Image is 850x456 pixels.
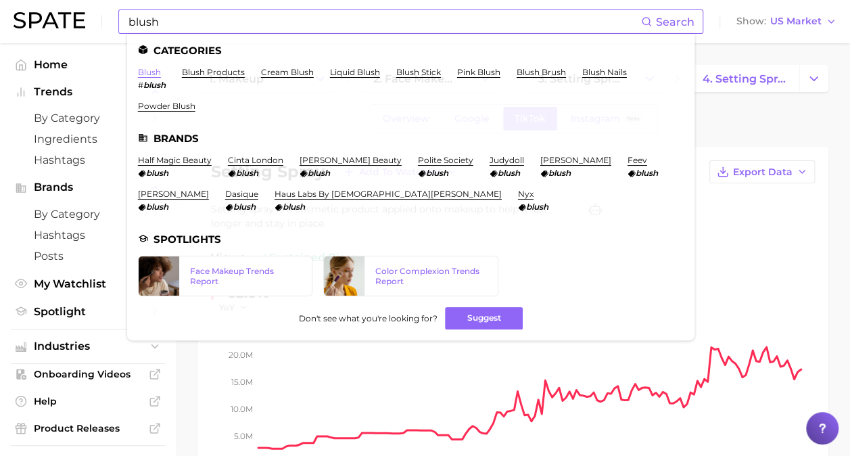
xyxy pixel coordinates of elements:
[229,349,253,359] tspan: 20.0m
[138,233,684,245] li: Spotlights
[182,67,245,77] a: blush products
[233,202,256,212] em: blush
[146,202,168,212] em: blush
[11,82,165,102] button: Trends
[445,307,523,329] button: Suggest
[34,305,142,318] span: Spotlight
[34,340,142,352] span: Industries
[11,336,165,357] button: Industries
[733,13,840,30] button: ShowUS Market
[628,155,647,165] a: feev
[138,101,195,111] a: powder blush
[34,58,142,71] span: Home
[11,301,165,322] a: Spotlight
[498,168,520,178] em: blush
[138,133,684,144] li: Brands
[375,266,486,286] div: Color Complexion Trends Report
[11,108,165,129] a: by Category
[308,168,330,178] em: blush
[34,368,142,380] span: Onboarding Videos
[34,154,142,166] span: Hashtags
[11,391,165,411] a: Help
[234,430,253,440] tspan: 5.0m
[11,129,165,150] a: Ingredients
[418,155,473,165] a: polite society
[283,202,305,212] em: blush
[34,112,142,124] span: by Category
[11,225,165,246] a: Hashtags
[300,155,402,165] a: [PERSON_NAME] beauty
[11,204,165,225] a: by Category
[709,160,815,183] button: Export Data
[582,67,627,77] a: blush nails
[736,18,766,25] span: Show
[138,80,143,90] span: #
[733,166,793,178] span: Export Data
[11,246,165,267] a: Posts
[138,67,161,77] a: blush
[34,422,142,434] span: Product Releases
[138,256,312,296] a: Face Makeup Trends Report
[146,168,168,178] em: blush
[770,18,822,25] span: US Market
[426,168,448,178] em: blush
[34,133,142,145] span: Ingredients
[457,67,500,77] a: pink blush
[261,67,314,77] a: cream blush
[228,155,283,165] a: cinta london
[34,250,142,263] span: Posts
[548,168,571,178] em: blush
[225,189,258,199] a: dasique
[231,376,253,386] tspan: 15.0m
[138,45,684,56] li: Categories
[138,189,209,199] a: [PERSON_NAME]
[34,181,142,193] span: Brands
[540,155,611,165] a: [PERSON_NAME]
[396,67,441,77] a: blush stick
[34,277,142,290] span: My Watchlist
[691,65,799,92] a: 4. setting spray
[11,150,165,170] a: Hashtags
[11,177,165,198] button: Brands
[127,10,641,33] input: Search here for a brand, industry, or ingredient
[143,80,166,90] em: blush
[518,189,534,199] a: nyx
[526,202,548,212] em: blush
[703,72,788,85] span: 4. setting spray
[138,155,212,165] a: half magic beauty
[34,208,142,221] span: by Category
[34,395,142,407] span: Help
[34,229,142,242] span: Hashtags
[490,155,524,165] a: judydoll
[11,54,165,75] a: Home
[236,168,258,178] em: blush
[636,168,658,178] em: blush
[11,418,165,438] a: Product Releases
[330,67,380,77] a: liquid blush
[190,266,301,286] div: Face Makeup Trends Report
[323,256,498,296] a: Color Complexion Trends Report
[799,65,828,92] button: Change Category
[231,403,253,413] tspan: 10.0m
[298,313,437,323] span: Don't see what you're looking for?
[11,364,165,384] a: Onboarding Videos
[517,67,566,77] a: blush brush
[275,189,502,199] a: haus labs by [DEMOGRAPHIC_DATA][PERSON_NAME]
[14,12,85,28] img: SPATE
[11,273,165,294] a: My Watchlist
[656,16,694,28] span: Search
[34,86,142,98] span: Trends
